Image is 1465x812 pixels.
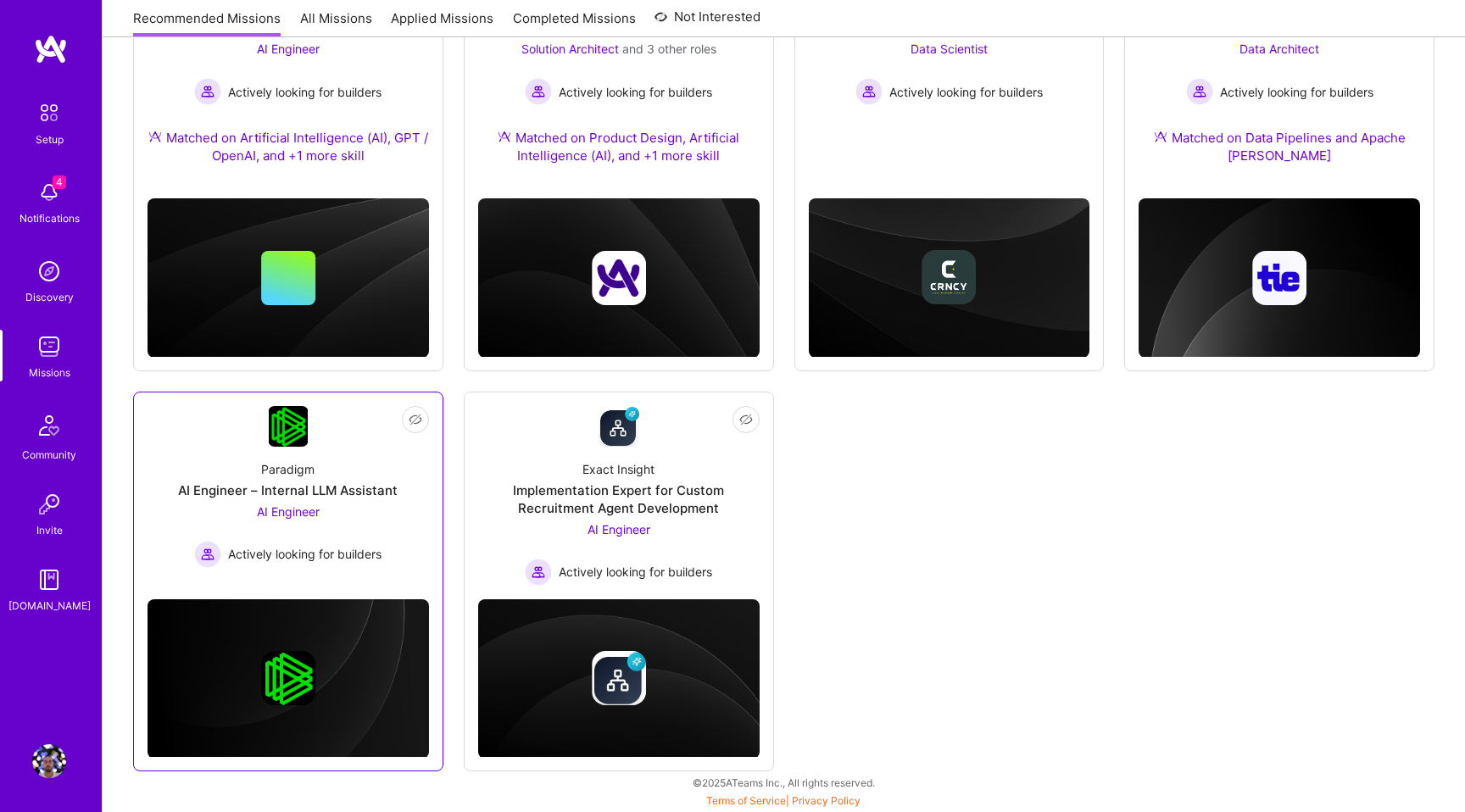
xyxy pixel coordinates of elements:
div: [DOMAIN_NAME] [8,597,91,615]
img: Ateam Purple Icon [148,130,162,143]
span: AI Engineer [257,504,320,519]
i: icon EyeClosed [739,413,753,426]
img: cover [1139,198,1420,358]
div: Community [22,446,76,464]
div: Implementation Expert for Custom Recruitment Agent Development [478,481,760,517]
div: Exact Insight [582,460,655,478]
div: Paradigm [261,460,315,478]
div: © 2025 ATeams Inc., All rights reserved. [102,761,1465,804]
a: All Missions [300,9,372,37]
span: | [706,794,861,807]
img: discovery [32,254,66,288]
img: Ateam Purple Icon [1154,130,1167,143]
img: logo [34,34,68,64]
a: User Avatar [28,744,70,778]
span: Actively looking for builders [228,83,382,101]
img: Company Logo [599,406,639,447]
span: AI Engineer [588,522,650,537]
img: setup [31,95,67,131]
img: Company logo [592,251,646,305]
img: Company logo [922,250,976,304]
a: Company LogoParadigmAI Engineer – Internal LLM AssistantAI Engineer Actively looking for builders... [148,406,429,575]
div: AI Engineer – Internal LLM Assistant [178,481,398,499]
a: Applied Missions [391,9,493,37]
a: Completed Missions [513,9,636,37]
span: Actively looking for builders [889,83,1043,101]
img: teamwork [32,330,66,364]
img: cover [148,599,429,759]
img: Company logo [1252,251,1306,305]
img: cover [809,198,1090,358]
a: Recommended Missions [133,9,281,37]
div: Discovery [25,288,74,306]
span: Actively looking for builders [228,545,382,563]
span: 4 [53,175,66,189]
img: User Avatar [32,744,66,778]
img: guide book [32,563,66,597]
img: Company logo [592,651,646,705]
img: Ateam Purple Icon [498,130,511,143]
img: Company logo [261,651,315,705]
img: Actively looking for builders [855,78,883,105]
span: Data Scientist [911,42,988,56]
div: Matched on Product Design, Artificial Intelligence (AI), and +1 more skill [478,129,760,164]
a: Privacy Policy [792,794,861,807]
span: Data Architect [1239,42,1319,56]
img: cover [478,198,760,358]
span: Actively looking for builders [559,563,712,581]
a: Terms of Service [706,794,786,807]
span: Actively looking for builders [1220,83,1373,101]
img: Actively looking for builders [525,559,552,586]
img: Actively looking for builders [1186,78,1213,105]
div: Missions [29,364,70,381]
img: Actively looking for builders [194,541,221,568]
div: Matched on Artificial Intelligence (AI), GPT / OpenAI, and +1 more skill [148,129,429,164]
img: Company Logo [269,406,309,447]
img: cover [148,198,429,358]
a: Not Interested [655,7,760,37]
img: Actively looking for builders [525,78,552,105]
img: Invite [32,487,66,521]
img: cover [478,599,760,759]
div: Matched on Data Pipelines and Apache [PERSON_NAME] [1139,129,1420,164]
span: AI Engineer [257,42,320,56]
img: bell [32,175,66,209]
div: Setup [36,131,64,148]
span: Solution Architect [521,42,619,56]
span: Actively looking for builders [559,83,712,101]
a: Company LogoExact InsightImplementation Expert for Custom Recruitment Agent DevelopmentAI Enginee... [478,406,760,586]
div: Invite [36,521,63,539]
div: Notifications [19,209,80,227]
img: Community [29,405,70,446]
img: Actively looking for builders [194,78,221,105]
i: icon EyeClosed [409,413,422,426]
span: and 3 other roles [622,42,716,56]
